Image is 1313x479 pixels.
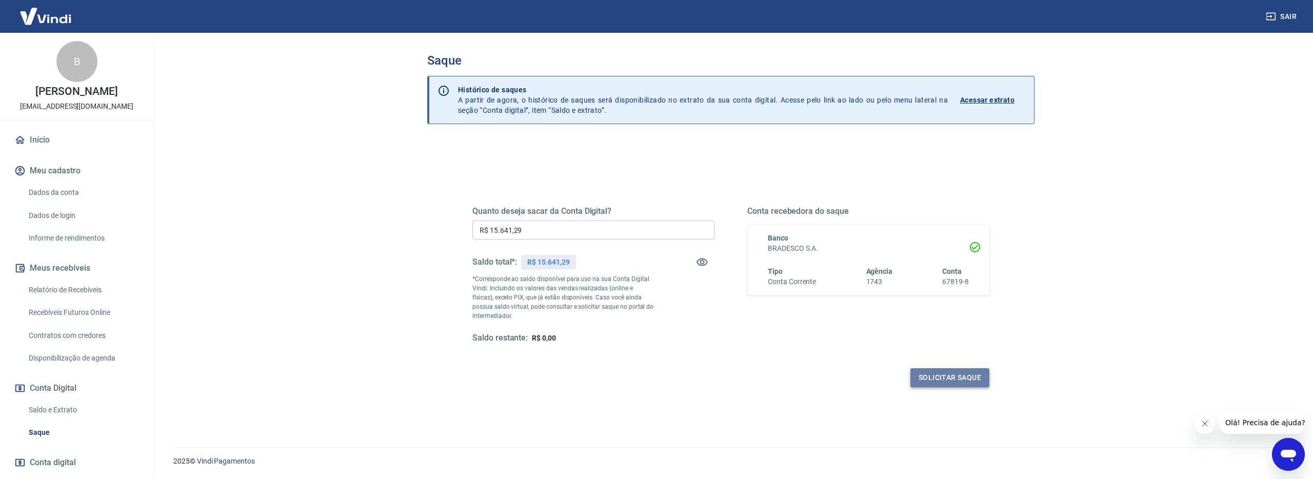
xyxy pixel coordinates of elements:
p: *Corresponde ao saldo disponível para uso na sua Conta Digital Vindi. Incluindo os valores das ve... [472,274,654,321]
h6: 67819-8 [942,276,969,287]
a: Contratos com credores [25,325,141,346]
span: Olá! Precisa de ajuda? [6,7,86,15]
button: Meu cadastro [12,159,141,182]
img: website_grey.svg [16,27,25,35]
a: Informe de rendimentos [25,228,141,249]
img: Vindi [12,1,79,32]
a: Relatório de Recebíveis [25,280,141,301]
span: R$ 0,00 [532,334,556,342]
h3: Saque [427,53,1035,68]
h6: BRADESCO S.A. [768,243,969,254]
span: Banco [768,234,788,242]
div: Domain Overview [39,61,92,67]
iframe: Message from company [1219,411,1305,434]
button: Meus recebíveis [12,257,141,280]
button: Conta Digital [12,377,141,400]
p: R$ 15.641,29 [527,257,569,268]
iframe: Button to launch messaging window [1272,438,1305,471]
p: [EMAIL_ADDRESS][DOMAIN_NAME] [20,101,133,112]
a: Conta digital [12,451,141,474]
h5: Saldo total*: [472,257,517,267]
p: [PERSON_NAME] [35,86,117,97]
p: 2025 © [173,456,1288,467]
img: tab_domain_overview_orange.svg [28,59,36,68]
a: Disponibilização de agenda [25,348,141,369]
span: Tipo [768,267,783,275]
div: v 4.0.25 [29,16,50,25]
div: Domain: [DOMAIN_NAME] [27,27,113,35]
h6: Conta Corrente [768,276,816,287]
div: Keywords by Traffic [113,61,173,67]
a: Acessar extrato [960,85,1026,115]
a: Saque [25,422,141,443]
h5: Saldo restante: [472,333,528,344]
p: Histórico de saques [458,85,948,95]
span: Conta digital [30,455,76,470]
button: Sair [1264,7,1301,26]
p: Acessar extrato [960,95,1014,105]
p: A partir de agora, o histórico de saques será disponibilizado no extrato da sua conta digital. Ac... [458,85,948,115]
h5: Conta recebedora do saque [747,206,989,216]
a: Dados de login [25,205,141,226]
span: Agência [866,267,893,275]
h6: 1743 [866,276,893,287]
a: Início [12,129,141,151]
span: Conta [942,267,962,275]
a: Dados da conta [25,182,141,203]
div: B [56,41,97,82]
iframe: Close message [1195,413,1215,434]
img: tab_keywords_by_traffic_grey.svg [102,59,110,68]
a: Recebíveis Futuros Online [25,302,141,323]
img: logo_orange.svg [16,16,25,25]
a: Vindi Pagamentos [197,457,255,465]
button: Solicitar saque [910,368,989,387]
h5: Quanto deseja sacar da Conta Digital? [472,206,714,216]
a: Saldo e Extrato [25,400,141,421]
